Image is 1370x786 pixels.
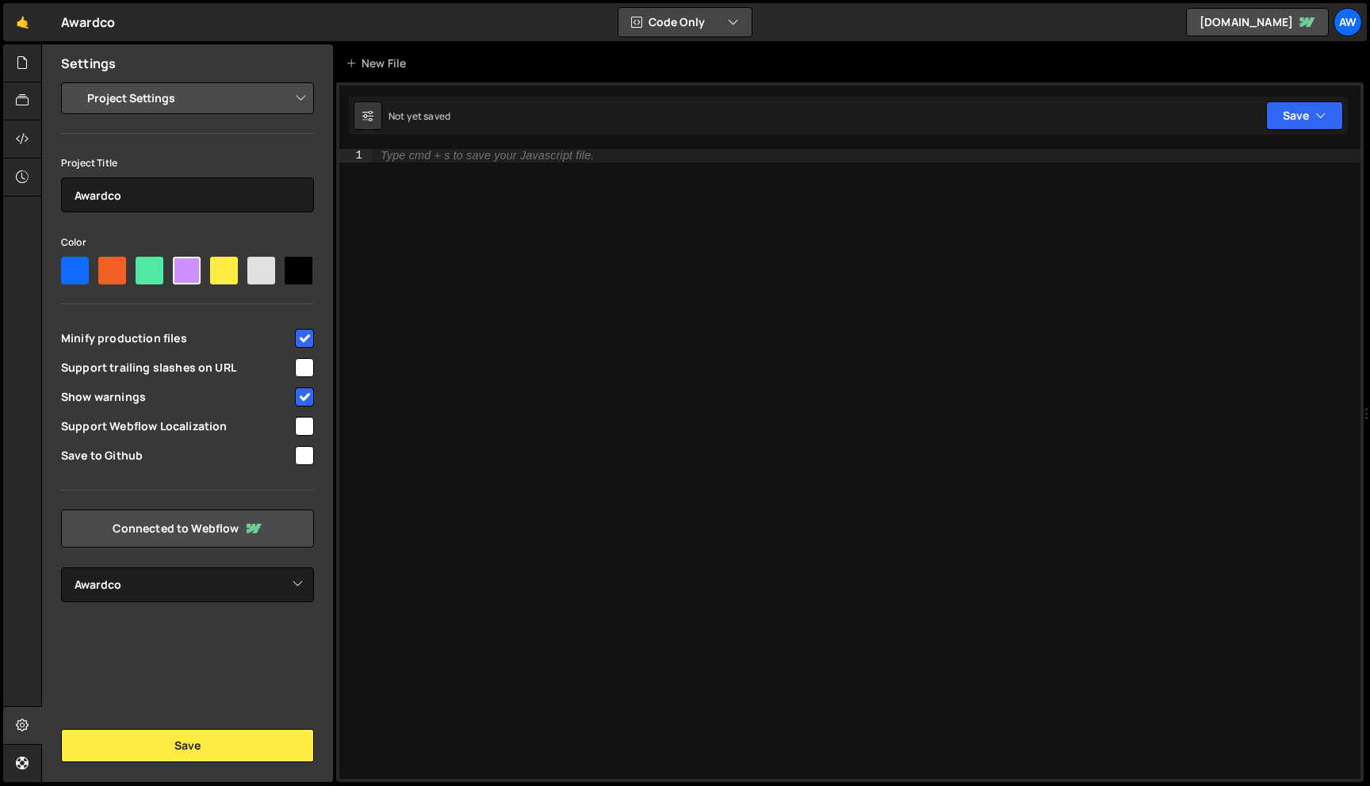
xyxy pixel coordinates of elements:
h2: Settings [61,55,116,72]
span: Support trailing slashes on URL [61,360,293,376]
div: Not yet saved [388,109,450,123]
label: Color [61,235,86,250]
a: Connected to Webflow [61,509,314,548]
button: Code Only [618,8,752,36]
a: [DOMAIN_NAME] [1186,8,1329,36]
div: Awardco [61,13,115,32]
input: Project name [61,177,314,212]
span: Show warnings [61,389,293,405]
a: Aw [1334,8,1362,36]
div: 1 [339,149,373,162]
button: Save [61,729,314,762]
span: Minify production files [61,330,293,346]
span: Save to Github [61,448,293,464]
div: New File [346,55,412,71]
span: Support Webflow Localization [61,418,293,434]
button: Save [1266,101,1343,130]
label: Project Title [61,155,117,171]
a: 🤙 [3,3,42,41]
div: Type cmd + s to save your Javascript file. [381,150,594,162]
